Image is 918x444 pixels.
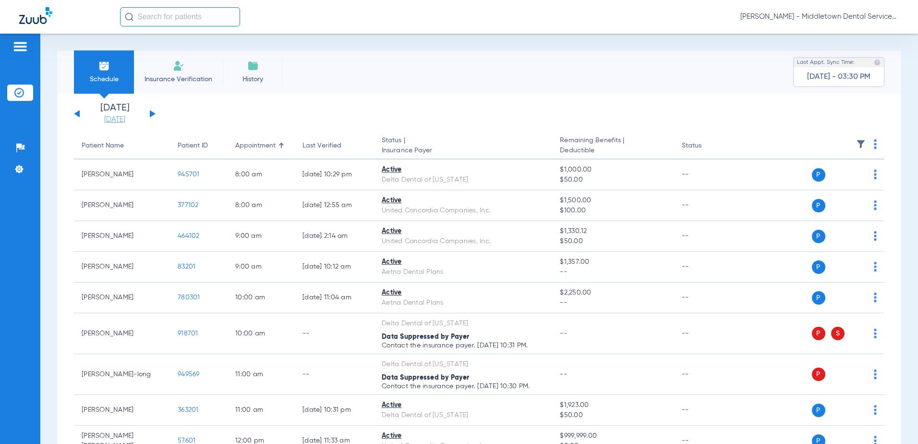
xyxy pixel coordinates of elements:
td: [DATE] 2:14 AM [295,221,374,252]
span: $50.00 [560,410,666,420]
td: [PERSON_NAME] [74,190,170,221]
span: S [831,327,845,340]
div: Patient Name [82,141,124,151]
span: $100.00 [560,206,666,216]
img: group-dot-blue.svg [874,329,877,338]
td: [DATE] 11:04 AM [295,283,374,313]
img: History [247,60,259,72]
td: [PERSON_NAME]-long [74,354,170,395]
img: Schedule [98,60,110,72]
span: P [812,368,825,381]
span: 363201 [178,407,199,413]
span: Last Appt. Sync Time: [797,58,855,67]
span: P [812,199,825,212]
span: Data Suppressed by Payer [382,333,469,340]
div: Patient ID [178,141,208,151]
img: x.svg [852,231,862,241]
img: filter.svg [856,139,866,149]
span: $1,357.00 [560,257,666,267]
span: P [812,404,825,417]
img: x.svg [852,170,862,179]
img: x.svg [852,370,862,379]
div: United Concordia Companies, Inc. [382,206,544,216]
span: Insurance Verification [141,74,216,84]
input: Search for patients [120,7,240,26]
span: P [812,168,825,182]
td: [PERSON_NAME] [74,221,170,252]
iframe: Chat Widget [870,398,918,444]
span: $2,250.00 [560,288,666,298]
span: P [812,260,825,274]
div: Aetna Dental Plans [382,267,544,277]
span: [PERSON_NAME] - Middletown Dental Services [740,12,899,22]
td: -- [295,354,374,395]
img: group-dot-blue.svg [874,170,877,179]
td: -- [674,190,739,221]
span: Data Suppressed by Payer [382,374,469,381]
span: 918701 [178,330,198,337]
span: 780301 [178,294,200,301]
div: Active [382,196,544,206]
th: Status | [374,133,552,160]
span: P [812,291,825,305]
td: -- [674,283,739,313]
div: Patient ID [178,141,220,151]
td: [PERSON_NAME] [74,160,170,190]
td: -- [295,313,374,354]
td: [DATE] 10:31 PM [295,395,374,426]
img: x.svg [852,293,862,302]
img: x.svg [852,200,862,210]
img: group-dot-blue.svg [874,262,877,271]
span: Deductible [560,146,666,156]
div: Active [382,257,544,267]
p: Contact the insurance payer. [DATE] 10:31 PM. [382,342,544,349]
span: -- [560,298,666,308]
span: $1,330.12 [560,226,666,236]
td: [PERSON_NAME] [74,252,170,283]
span: 949569 [178,371,200,378]
img: Search Icon [125,12,133,21]
span: -- [560,371,567,378]
div: Active [382,288,544,298]
td: 10:00 AM [228,283,295,313]
div: Active [382,226,544,236]
td: -- [674,354,739,395]
div: Active [382,400,544,410]
td: 11:00 AM [228,354,295,395]
div: Last Verified [302,141,366,151]
span: 377102 [178,202,199,209]
span: $999,999.00 [560,431,666,441]
img: group-dot-blue.svg [874,370,877,379]
div: Active [382,165,544,175]
img: Manual Insurance Verification [173,60,184,72]
div: Last Verified [302,141,341,151]
td: 8:00 AM [228,190,295,221]
div: Delta Dental of [US_STATE] [382,359,544,370]
td: -- [674,252,739,283]
img: group-dot-blue.svg [874,293,877,302]
span: 57601 [178,437,195,444]
span: $50.00 [560,236,666,247]
td: -- [674,160,739,190]
div: Delta Dental of [US_STATE] [382,319,544,329]
span: -- [560,267,666,277]
td: 9:00 AM [228,221,295,252]
span: $1,923.00 [560,400,666,410]
span: 83201 [178,263,195,270]
span: 464102 [178,233,200,239]
li: [DATE] [86,103,144,124]
img: Zuub Logo [19,7,52,24]
span: P [812,230,825,243]
div: Delta Dental of [US_STATE] [382,410,544,420]
td: [PERSON_NAME] [74,395,170,426]
img: hamburger-icon [12,41,28,52]
span: P [812,327,825,340]
div: Delta Dental of [US_STATE] [382,175,544,185]
img: group-dot-blue.svg [874,200,877,210]
img: x.svg [852,262,862,271]
span: $50.00 [560,175,666,185]
td: -- [674,313,739,354]
span: [DATE] - 03:30 PM [807,72,870,82]
div: Appointment [235,141,276,151]
td: 8:00 AM [228,160,295,190]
